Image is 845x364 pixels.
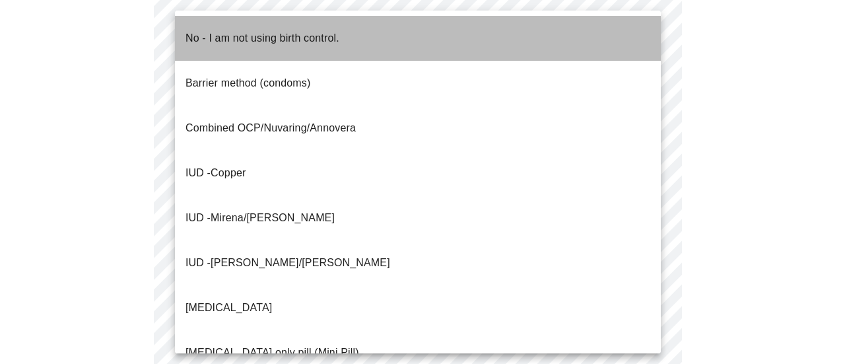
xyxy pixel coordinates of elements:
[211,212,335,223] span: Mirena/[PERSON_NAME]
[186,120,356,136] p: Combined OCP/Nuvaring/Annovera
[186,75,310,91] p: Barrier method (condoms)
[186,210,335,226] p: IUD -
[186,345,359,361] p: [MEDICAL_DATA] only pill (Mini Pill)
[186,257,211,268] span: IUD -
[186,165,246,181] p: Copper
[186,167,211,178] span: IUD -
[186,255,390,271] p: [PERSON_NAME]/[PERSON_NAME]
[186,300,272,316] p: [MEDICAL_DATA]
[186,30,339,46] p: No - I am not using birth control.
